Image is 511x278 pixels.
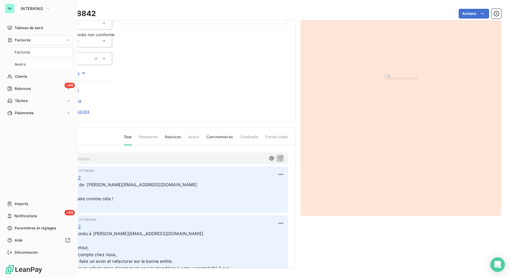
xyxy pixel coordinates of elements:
[165,134,181,145] span: Relances
[40,182,197,194] span: 18 09 25 TR - mail de [PERSON_NAME][EMAIL_ADDRESS][DOMAIN_NAME] [PERSON_NAME],
[15,74,27,79] span: Clients
[15,86,31,91] span: Relances
[139,134,158,145] span: Paiements
[40,266,230,271] span: Puis-je vous envoyer la refactuation directement pour la transférer à votre comptabilité ? svp
[266,134,288,145] span: Portail client
[40,259,173,264] span: Nous devons alors faire un avoir et refacturer sur la bonne entité.
[207,134,233,145] span: Commentaires
[490,257,505,272] div: Open Intercom Messenger
[15,238,23,243] span: Aide
[15,225,56,231] span: Paramètres et réglages
[15,37,30,43] span: Factures
[385,75,417,77] img: invoice_thumbnail
[15,201,28,207] span: Imports
[64,210,75,215] span: +99
[14,213,37,219] span: Notifications
[5,4,15,13] div: IN
[21,6,43,11] span: INTERKING
[15,98,28,104] span: Tâches
[5,235,73,245] a: Aide
[135,17,171,20] span: après échéance
[124,134,132,145] span: Tout
[240,134,259,145] span: Creditsafe
[459,9,489,19] button: Actions
[40,252,117,257] span: Il s’agit d’un autre compte chez nous,
[188,134,199,145] span: Avoirs
[40,231,203,243] span: 18 09 25 TR - répondu à [PERSON_NAME][EMAIL_ADDRESS][DOMAIN_NAME] [PERSON_NAME],
[15,250,38,255] span: Déconnexion
[15,62,26,67] span: Avoirs
[15,50,30,55] span: Factures
[64,83,75,88] span: +99
[5,265,43,274] img: Logo LeanPay
[15,110,33,116] span: Paiements
[15,25,43,31] span: Tableau de bord
[73,218,96,221] span: il y a 3 heures
[73,169,94,172] span: il y a 1 heure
